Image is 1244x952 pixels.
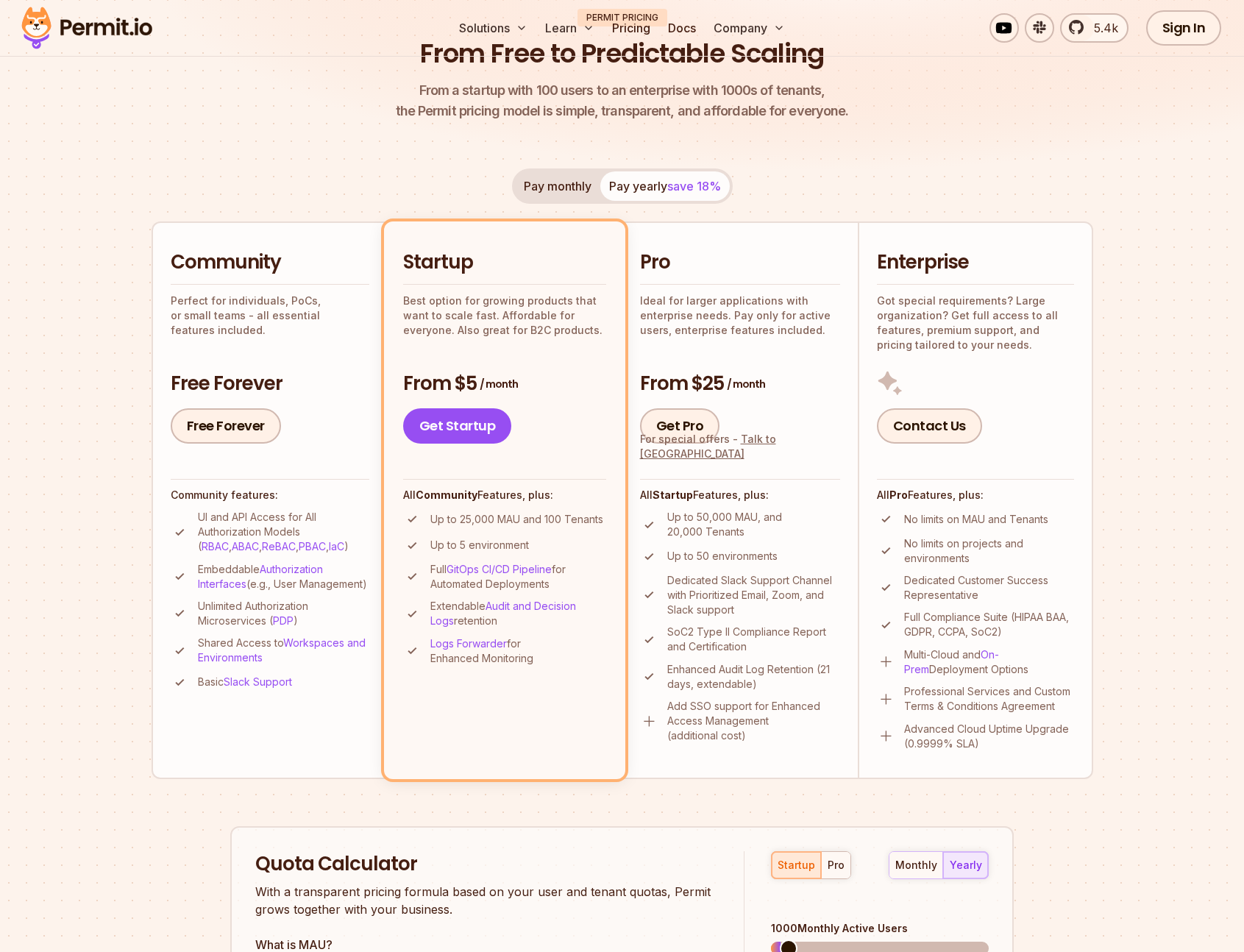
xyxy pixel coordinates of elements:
[171,249,369,276] h2: Community
[877,249,1074,276] h2: Enterprise
[480,377,518,391] span: / month
[708,13,791,43] button: Company
[430,637,507,650] a: Logs Forwarder
[255,851,717,878] h2: Quota Calculator
[904,512,1048,527] p: No limits on MAU and Tenants
[224,675,292,688] a: Slack Support
[430,600,576,627] a: Audit and Decision Logs
[403,488,606,502] h4: All Features, plus:
[416,489,477,501] strong: Community
[198,563,323,590] a: Authorization Interfaces
[653,489,693,501] strong: Startup
[171,488,369,502] h4: Community features:
[403,371,606,397] h3: From $5
[420,35,824,72] h1: From Free to Predictable Scaling
[904,648,999,675] a: On-Prem
[727,377,765,391] span: / month
[904,647,1074,677] p: Multi-Cloud and Deployment Options
[430,512,603,527] p: Up to 25,000 MAU and 100 Tenants
[828,858,845,873] div: pro
[640,432,840,461] div: For special offers -
[1060,13,1129,43] a: 5.4k
[255,883,717,918] p: With a transparent pricing formula based on your user and tenant quotas, Permit grows together wi...
[667,699,840,743] p: Add SSO support for Enhanced Access Management (additional cost)
[667,510,840,539] p: Up to 50,000 MAU, and 20,000 Tenants
[895,858,937,873] div: monthly
[430,636,606,666] p: for Enhanced Monitoring
[403,408,512,444] a: Get Startup
[904,610,1074,639] p: Full Compliance Suite (HIPAA BAA, GDPR, CCPA, SoC2)
[667,549,778,564] p: Up to 50 environments
[232,540,259,553] a: ABAC
[430,538,529,553] p: Up to 5 environment
[539,13,600,43] button: Learn
[889,489,908,501] strong: Pro
[640,294,840,338] p: Ideal for larger applications with enterprise needs. Pay only for active users, enterprise featur...
[273,614,294,627] a: PDP
[515,171,600,201] button: Pay monthly
[662,13,702,43] a: Docs
[403,294,606,338] p: Best option for growing products that want to scale fast. Affordable for everyone. Also great for...
[667,625,840,654] p: SoC2 Type II Compliance Report and Certification
[403,249,606,276] h2: Startup
[198,510,369,554] p: UI and API Access for All Authorization Models ( , , , , )
[904,722,1074,751] p: Advanced Cloud Uptime Upgrade (0.9999% SLA)
[877,408,982,444] a: Contact Us
[202,540,229,553] a: RBAC
[171,294,369,338] p: Perfect for individuals, PoCs, or small teams - all essential features included.
[904,573,1074,603] p: Dedicated Customer Success Representative
[1085,19,1118,37] span: 5.4k
[262,540,296,553] a: ReBAC
[771,921,989,936] div: 1000 Monthly Active Users
[640,408,720,444] a: Get Pro
[877,488,1074,502] h4: All Features, plus:
[606,13,656,43] a: Pricing
[640,371,840,397] h3: From $25
[171,371,369,397] h3: Free Forever
[198,636,369,665] p: Shared Access to
[198,675,292,689] p: Basic
[198,599,369,628] p: Unlimited Authorization Microservices ( )
[640,488,840,502] h4: All Features, plus:
[430,562,606,592] p: Full for Automated Deployments
[329,540,344,553] a: IaC
[15,3,159,53] img: Permit logo
[396,80,849,101] span: From a startup with 100 users to an enterprise with 1000s of tenants,
[904,684,1074,714] p: Professional Services and Custom Terms & Conditions Agreement
[299,540,326,553] a: PBAC
[904,536,1074,566] p: No limits on projects and environments
[396,80,849,121] p: the Permit pricing model is simple, transparent, and affordable for everyone.
[1146,10,1222,46] a: Sign In
[198,562,369,592] p: Embeddable (e.g., User Management)
[877,294,1074,352] p: Got special requirements? Large organization? Get full access to all features, premium support, a...
[171,408,281,444] a: Free Forever
[453,13,533,43] button: Solutions
[667,573,840,617] p: Dedicated Slack Support Channel with Prioritized Email, Zoom, and Slack support
[430,599,606,628] p: Extendable retention
[667,662,840,692] p: Enhanced Audit Log Retention (21 days, extendable)
[640,249,840,276] h2: Pro
[447,563,552,575] a: GitOps CI/CD Pipeline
